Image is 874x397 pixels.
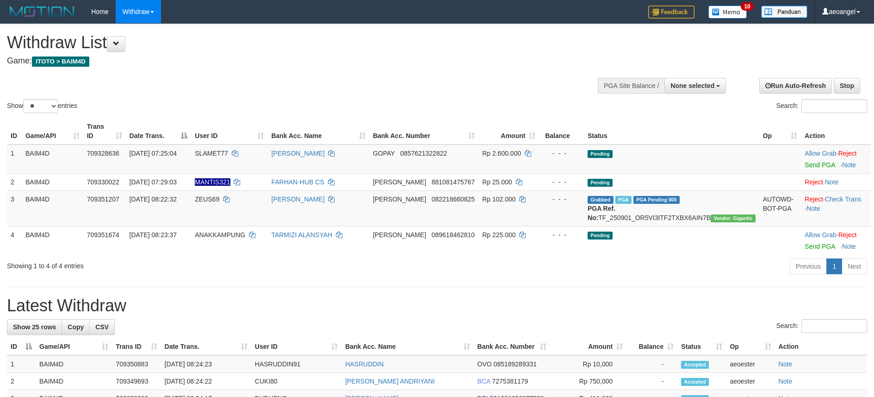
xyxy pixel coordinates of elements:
[805,161,835,169] a: Send PGA
[161,338,251,355] th: Date Trans.: activate to sort column ascending
[741,2,753,11] span: 10
[22,190,83,226] td: BAIM4D
[22,145,83,174] td: BAIM4D
[494,360,537,368] span: Copy 085189289331 to clipboard
[432,231,475,239] span: Copy 089618462810 to clipboard
[23,99,58,113] select: Showentries
[550,338,626,355] th: Amount: activate to sort column ascending
[130,231,177,239] span: [DATE] 08:23:37
[7,190,22,226] td: 3
[432,195,475,203] span: Copy 082218660825 to clipboard
[373,178,426,186] span: [PERSON_NAME]
[7,99,77,113] label: Show entries
[7,338,36,355] th: ID: activate to sort column descending
[801,99,867,113] input: Search:
[779,378,793,385] a: Note
[482,231,515,239] span: Rp 225.000
[400,150,447,157] span: Copy 0857621322822 to clipboard
[838,150,857,157] a: Reject
[341,338,473,355] th: Bank Acc. Name: activate to sort column ascending
[87,178,119,186] span: 709330022
[345,378,434,385] a: [PERSON_NAME] ANDRIYANI
[790,258,827,274] a: Previous
[161,373,251,390] td: [DATE] 08:24:22
[373,195,426,203] span: [PERSON_NAME]
[130,195,177,203] span: [DATE] 08:22:32
[550,373,626,390] td: Rp 750,000
[801,190,871,226] td: · ·
[588,179,613,187] span: Pending
[708,6,747,19] img: Button%20Memo.svg
[13,323,56,331] span: Show 25 rows
[648,6,694,19] img: Feedback.jpg
[7,258,357,271] div: Showing 1 to 4 of 4 entries
[7,173,22,190] td: 2
[726,338,775,355] th: Op: activate to sort column ascending
[251,355,341,373] td: HASRUDDIN91
[7,5,77,19] img: MOTION_logo.png
[842,161,856,169] a: Note
[36,373,112,390] td: BAIM4D
[633,196,680,204] span: PGA Pending
[191,118,267,145] th: User ID: activate to sort column ascending
[598,78,664,94] div: PGA Site Balance /
[482,195,515,203] span: Rp 102.000
[7,118,22,145] th: ID
[681,361,709,369] span: Accepted
[776,99,867,113] label: Search:
[776,319,867,333] label: Search:
[779,360,793,368] a: Note
[32,57,89,67] span: ITOTO > BAIM4D
[271,150,324,157] a: [PERSON_NAME]
[543,177,580,187] div: - - -
[95,323,109,331] span: CSV
[271,195,324,203] a: [PERSON_NAME]
[825,178,839,186] a: Note
[588,205,615,221] b: PGA Ref. No:
[373,231,426,239] span: [PERSON_NAME]
[550,355,626,373] td: Rp 10,000
[806,205,820,212] a: Note
[22,118,83,145] th: Game/API: activate to sort column ascending
[7,57,573,66] h4: Game:
[838,231,857,239] a: Reject
[681,378,709,386] span: Accepted
[759,190,801,226] td: AUTOWD-BOT-PGA
[805,195,823,203] a: Reject
[801,173,871,190] td: ·
[801,226,871,255] td: ·
[22,226,83,255] td: BAIM4D
[711,214,756,222] span: Vendor URL: https://order5.1velocity.biz
[195,178,230,186] span: Nama rekening ada tanda titik/strip, harap diedit
[801,319,867,333] input: Search:
[801,145,871,174] td: ·
[588,232,613,239] span: Pending
[761,6,807,18] img: panduan.png
[36,355,112,373] td: BAIM4D
[62,319,90,335] a: Copy
[543,230,580,239] div: - - -
[543,195,580,204] div: - - -
[369,118,478,145] th: Bank Acc. Number: activate to sort column ascending
[834,78,860,94] a: Stop
[615,196,632,204] span: Marked by aeoester
[373,150,395,157] span: GOPAY
[7,355,36,373] td: 1
[267,118,369,145] th: Bank Acc. Name: activate to sort column ascending
[87,150,119,157] span: 709328636
[805,231,838,239] span: ·
[588,196,614,204] span: Grabbed
[7,319,62,335] a: Show 25 rows
[801,118,871,145] th: Action
[251,373,341,390] td: CUKI80
[805,150,836,157] a: Allow Grab
[805,243,835,250] a: Send PGA
[805,178,823,186] a: Reject
[539,118,583,145] th: Balance
[584,190,759,226] td: TF_250901_OR5VI3ITF2TXBX6AIN7B
[195,150,228,157] span: SLAMET77
[775,338,867,355] th: Action
[726,373,775,390] td: aeoester
[588,150,613,158] span: Pending
[670,82,714,89] span: None selected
